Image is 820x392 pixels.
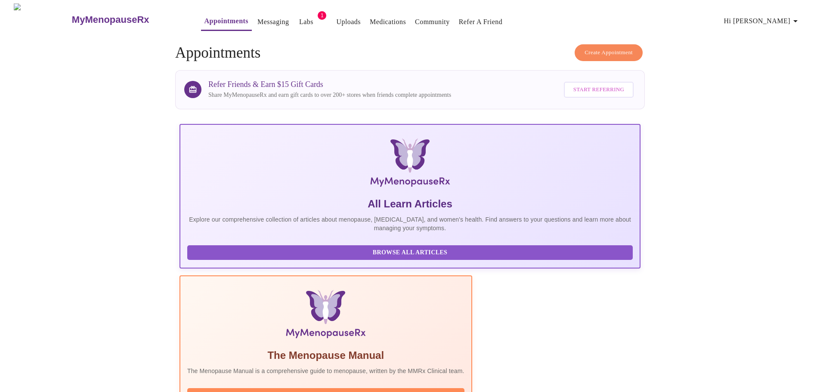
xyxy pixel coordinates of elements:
[564,82,634,98] button: Start Referring
[71,5,183,35] a: MyMenopauseRx
[415,16,450,28] a: Community
[292,13,320,31] button: Labs
[175,44,645,62] h4: Appointments
[14,3,71,36] img: MyMenopauseRx Logo
[187,245,633,260] button: Browse All Articles
[204,15,248,27] a: Appointments
[370,16,406,28] a: Medications
[254,13,292,31] button: Messaging
[187,197,633,211] h5: All Learn Articles
[333,13,364,31] button: Uploads
[573,85,624,95] span: Start Referring
[187,248,635,256] a: Browse All Articles
[208,80,451,89] h3: Refer Friends & Earn $15 Gift Cards
[336,16,361,28] a: Uploads
[724,15,801,27] span: Hi [PERSON_NAME]
[257,16,289,28] a: Messaging
[721,12,804,30] button: Hi [PERSON_NAME]
[196,247,624,258] span: Browse All Articles
[455,13,506,31] button: Refer a Friend
[201,12,252,31] button: Appointments
[187,215,633,232] p: Explore our comprehensive collection of articles about menopause, [MEDICAL_DATA], and women's hea...
[208,91,451,99] p: Share MyMenopauseRx and earn gift cards to over 200+ stores when friends complete appointments
[562,77,636,102] a: Start Referring
[257,139,563,190] img: MyMenopauseRx Logo
[412,13,453,31] button: Community
[72,14,149,25] h3: MyMenopauseRx
[366,13,409,31] button: Medications
[459,16,503,28] a: Refer a Friend
[187,367,464,375] p: The Menopause Manual is a comprehensive guide to menopause, written by the MMRx Clinical team.
[585,48,633,58] span: Create Appointment
[299,16,313,28] a: Labs
[231,290,420,342] img: Menopause Manual
[318,11,326,20] span: 1
[187,349,464,362] h5: The Menopause Manual
[575,44,643,61] button: Create Appointment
